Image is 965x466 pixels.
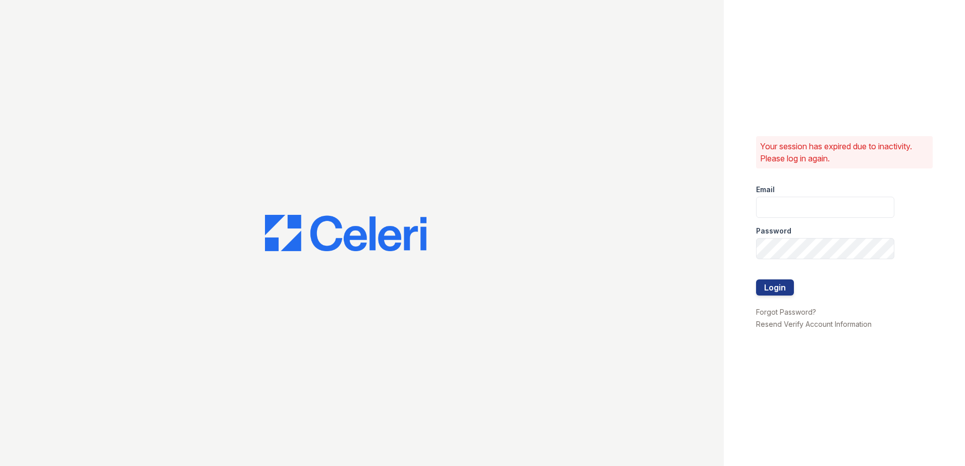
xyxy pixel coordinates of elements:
[756,320,872,328] a: Resend Verify Account Information
[756,226,791,236] label: Password
[265,215,426,251] img: CE_Logo_Blue-a8612792a0a2168367f1c8372b55b34899dd931a85d93a1a3d3e32e68fde9ad4.png
[756,308,816,316] a: Forgot Password?
[760,140,929,164] p: Your session has expired due to inactivity. Please log in again.
[756,279,794,296] button: Login
[756,185,775,195] label: Email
